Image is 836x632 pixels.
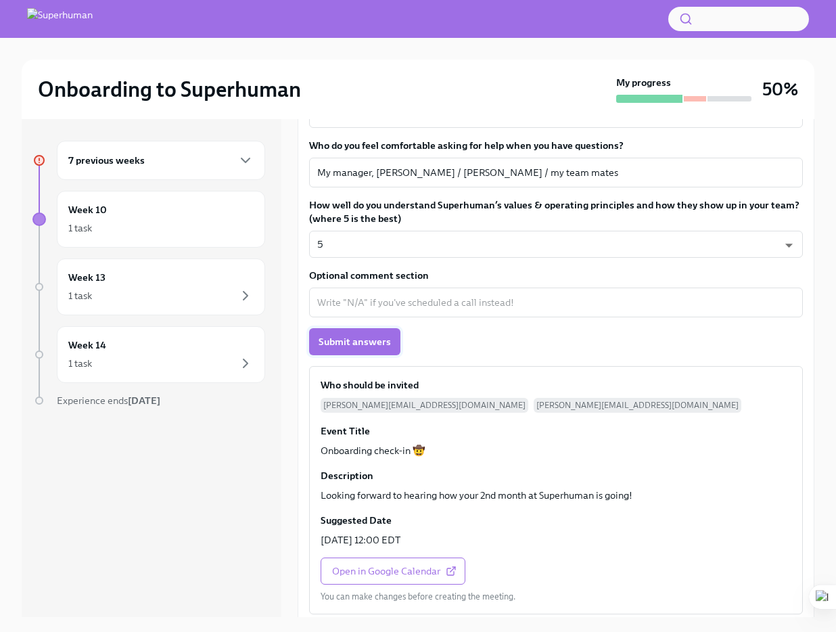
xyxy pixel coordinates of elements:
[57,141,265,180] div: 7 previous weeks
[32,191,265,248] a: Week 101 task
[321,468,373,483] h6: Description
[534,398,741,413] span: [PERSON_NAME][EMAIL_ADDRESS][DOMAIN_NAME]
[319,335,391,348] span: Submit answers
[309,328,400,355] button: Submit answers
[321,378,419,392] h6: Who should be invited
[309,139,803,152] label: Who do you feel comfortable asking for help when you have questions?
[68,153,145,168] h6: 7 previous weeks
[68,202,107,217] h6: Week 10
[321,533,400,547] p: [DATE] 12:00 EDT
[57,394,160,407] span: Experience ends
[309,269,803,282] label: Optional comment section
[321,398,528,413] span: [PERSON_NAME][EMAIL_ADDRESS][DOMAIN_NAME]
[616,76,671,89] strong: My progress
[27,8,93,30] img: Superhuman
[321,590,515,603] p: You can make changes before creating the meeting.
[321,424,370,438] h6: Event Title
[321,489,632,502] p: Looking forward to hearing how your 2nd month at Superhuman is going!
[32,258,265,315] a: Week 131 task
[128,394,160,407] strong: [DATE]
[309,198,803,225] label: How well do you understand Superhuman’s values & operating principles and how they show up in you...
[309,231,803,258] div: 5
[762,77,798,101] h3: 50%
[68,289,92,302] div: 1 task
[68,221,92,235] div: 1 task
[32,326,265,383] a: Week 141 task
[332,564,454,578] span: Open in Google Calendar
[321,444,425,457] p: Onboarding check-in 🤠
[68,270,106,285] h6: Week 13
[321,558,465,585] a: Open in Google Calendar
[321,513,392,528] h6: Suggested Date
[38,76,301,103] h2: Onboarding to Superhuman
[68,357,92,370] div: 1 task
[317,164,795,181] textarea: My manager, [PERSON_NAME] / [PERSON_NAME] / my team mates
[68,338,106,353] h6: Week 14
